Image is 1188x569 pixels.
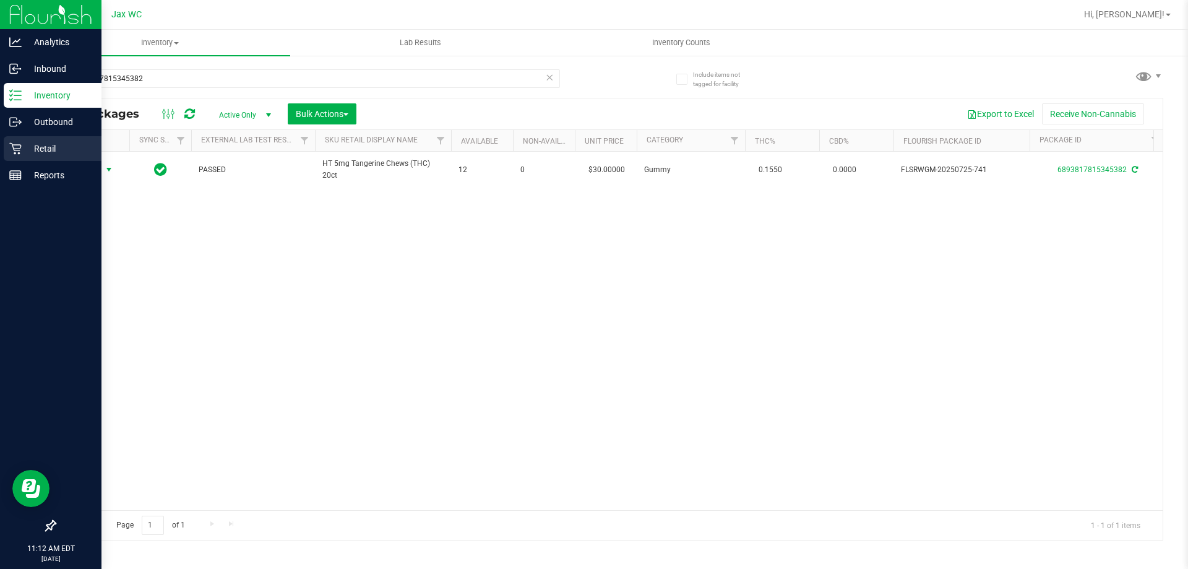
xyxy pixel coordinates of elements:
span: select [101,161,117,178]
span: PASSED [199,164,308,176]
inline-svg: Reports [9,169,22,181]
button: Export to Excel [959,103,1042,124]
inline-svg: Inventory [9,89,22,102]
inline-svg: Inbound [9,63,22,75]
span: Sync from Compliance System [1130,165,1138,174]
span: Bulk Actions [296,109,348,119]
a: Package ID [1039,136,1082,144]
a: Category [647,136,683,144]
input: 1 [142,516,164,535]
inline-svg: Retail [9,142,22,155]
a: Sku Retail Display Name [325,136,418,144]
span: Gummy [644,164,738,176]
button: Receive Non-Cannabis [1042,103,1144,124]
p: Inbound [22,61,96,76]
p: [DATE] [6,554,96,563]
span: Jax WC [111,9,142,20]
a: Inventory Counts [551,30,811,56]
span: 0.1550 [752,161,788,179]
inline-svg: Outbound [9,116,22,128]
a: Inventory [30,30,290,56]
input: Search Package ID, Item Name, SKU, Lot or Part Number... [54,69,560,88]
a: Filter [295,130,315,151]
p: 11:12 AM EDT [6,543,96,554]
span: 12 [458,164,506,176]
a: Filter [1145,130,1166,151]
a: Lab Results [290,30,551,56]
a: Non-Available [523,137,578,146]
span: Clear [545,69,554,85]
a: Sync Status [139,136,187,144]
a: Flourish Package ID [903,137,981,146]
p: Inventory [22,88,96,103]
inline-svg: Analytics [9,36,22,48]
span: $30.00000 [582,161,631,179]
span: FLSRWGM-20250725-741 [901,164,1022,176]
iframe: Resource center [12,470,49,507]
p: Outbound [22,115,96,129]
a: Filter [431,130,451,151]
a: Available [461,137,498,146]
span: All Packages [64,107,152,121]
p: Analytics [22,35,96,50]
span: Lab Results [383,37,458,48]
span: Inventory [30,37,290,48]
a: Filter [725,130,745,151]
a: Unit Price [585,137,624,146]
span: Hi, [PERSON_NAME]! [1084,9,1164,19]
p: Retail [22,141,96,156]
a: CBD% [829,137,849,146]
span: HT 5mg Tangerine Chews (THC) 20ct [322,158,444,181]
a: 6893817815345382 [1057,165,1127,174]
a: THC% [755,137,775,146]
span: In Sync [154,161,167,178]
a: External Lab Test Result [201,136,298,144]
span: 0 [520,164,567,176]
span: Include items not tagged for facility [693,70,755,89]
span: Page of 1 [106,516,195,535]
span: 1 - 1 of 1 items [1081,516,1150,534]
button: Bulk Actions [288,103,356,124]
span: 0.0000 [827,161,863,179]
a: Filter [171,130,191,151]
span: Inventory Counts [635,37,727,48]
p: Reports [22,168,96,183]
